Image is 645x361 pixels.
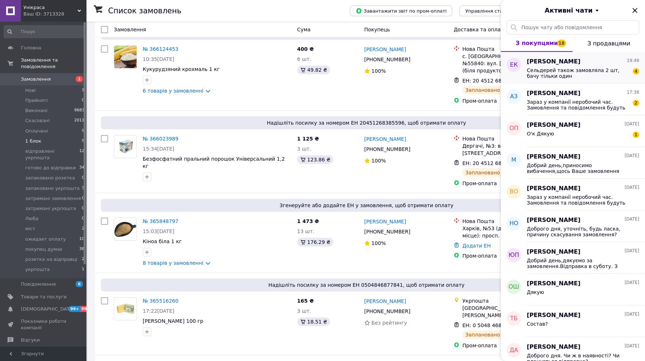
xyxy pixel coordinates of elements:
a: [PERSON_NAME] [364,218,406,225]
span: 0 [82,195,84,202]
div: Пром-оплата [462,342,555,349]
button: ОП[PERSON_NAME][DATE]О'к Дякую1 [501,115,645,147]
span: Скасовані [25,117,50,124]
span: запаковано укрпошта [25,185,80,192]
span: 3 [82,185,84,192]
span: ЕН: 20 4512 6838 5596 [462,160,522,166]
span: 1 [76,76,83,82]
span: [PERSON_NAME] [527,58,580,66]
span: 0 [82,97,84,104]
span: [DATE] [624,311,639,317]
img: Фото товару [114,46,137,68]
a: Кукурудзяний крохмаль 1 кг [143,66,220,72]
span: 1 473 ₴ [297,218,319,224]
span: Оплачені [25,128,48,134]
span: Кіноа біла 1 кг [143,239,182,244]
a: 8 товарів у замовленні [143,260,203,266]
span: Добрий день,дякуємо за замовлення.Відправка в суботу. З повагою.магазин Унікраса [527,258,629,269]
div: Харків, №53 (до 30 кг на одне місце): просп. Перемоги, 65 г [462,225,555,239]
h1: Список замовлень [108,6,181,15]
button: З продавцями [573,35,645,52]
span: 4 [633,68,639,75]
span: [DATE] [624,248,639,254]
div: Нова Пошта [462,218,555,225]
span: Надішліть посилку за номером ЕН 20451268385596, щоб отримати оплату [104,119,629,126]
span: [PERSON_NAME] [527,248,580,256]
span: Люба [25,215,39,222]
div: [PHONE_NUMBER] [363,306,412,316]
span: Дякую [527,289,544,295]
span: 19:49 [627,58,639,64]
span: АЗ [510,93,517,101]
span: [PERSON_NAME] [527,280,580,288]
span: Виконані [25,107,48,114]
span: 3 шт. [297,146,311,152]
span: 0 [82,175,84,181]
span: Повідомлення [21,281,56,288]
a: Фото товару [114,218,137,241]
span: [DEMOGRAPHIC_DATA] [21,306,74,312]
span: [PERSON_NAME] [527,216,580,224]
span: Завантажити звіт по пром-оплаті [356,8,446,14]
button: ОШ[PERSON_NAME][DATE]Дякую [501,274,645,306]
span: Прийняті [25,97,48,104]
span: ЕН: 0 5048 4687 7841 [462,322,519,328]
div: [PHONE_NUMBER] [363,54,412,64]
span: Надішліть посилку за номером ЕН 0504846877841, щоб отримати оплату [104,281,629,289]
span: ВО [510,188,518,196]
span: 1 125 ₴ [297,136,319,142]
span: 2 [82,226,84,232]
span: 400 ₴ [297,46,314,52]
input: Пошук [4,25,85,38]
span: 38 [79,246,84,253]
span: Активні чати [544,6,592,15]
span: 17:22[DATE] [143,308,174,314]
span: Показники роботи компанії [21,318,67,331]
span: Доставка та оплата [454,27,507,32]
div: Заплановано [462,168,503,177]
span: ЮП [508,251,519,259]
span: [PERSON_NAME] [527,153,580,161]
span: Головна [21,45,41,51]
a: № 366124453 [143,46,178,52]
span: Товари та послуги [21,294,67,300]
span: 18 [557,40,566,47]
span: Відгуки [21,337,40,343]
div: Пром-оплата [462,97,555,104]
span: 100% [372,68,386,74]
span: покупец думає [25,246,62,253]
div: 49.82 ₴ [297,66,330,74]
span: укрпошта [25,266,50,273]
span: НО [510,219,519,228]
span: [PERSON_NAME] 100 гр [143,318,203,324]
span: [PERSON_NAME] [527,89,580,98]
div: с. [GEOGRAPHIC_DATA], Поштомат №55840: вул. [STREET_ADDRESS] (біля продуктового магазину) [462,53,555,74]
button: ВО[PERSON_NAME][DATE]Зараз у компанії неробочий час. Замовлення та повідомлення будуть оброблені ... [501,179,645,210]
span: З продавцями [587,40,630,47]
span: 2 [82,256,84,263]
div: 18.51 ₴ [297,317,330,326]
span: [PERSON_NAME] [527,311,580,320]
span: 9 [82,128,84,134]
span: Cума [297,27,311,32]
span: [DATE] [624,280,639,286]
span: 100% [372,240,386,246]
span: 0 [82,205,84,212]
img: Фото товару [114,220,137,238]
span: 1 [82,266,84,273]
a: 6 товарів у замовленні [143,88,203,94]
a: № 365848797 [143,218,178,224]
input: Пошук чату або повідомлення [507,20,639,35]
span: затримані замовлення [25,195,81,202]
span: 1 [633,132,639,138]
span: [DATE] [624,184,639,191]
img: Фото товару [114,139,137,154]
span: [PERSON_NAME] [527,121,580,129]
span: 3 шт. [297,308,311,314]
span: 15:34[DATE] [143,146,174,152]
span: Зараз у компанії неробочий час. Замовлення та повідомлення будуть оброблені з 10:00 найближчого р... [527,194,629,206]
div: Дергачі, №3: вул. [STREET_ADDRESS] [462,142,555,157]
span: 15:03[DATE] [143,228,174,234]
span: Без рейтингу [372,320,407,326]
